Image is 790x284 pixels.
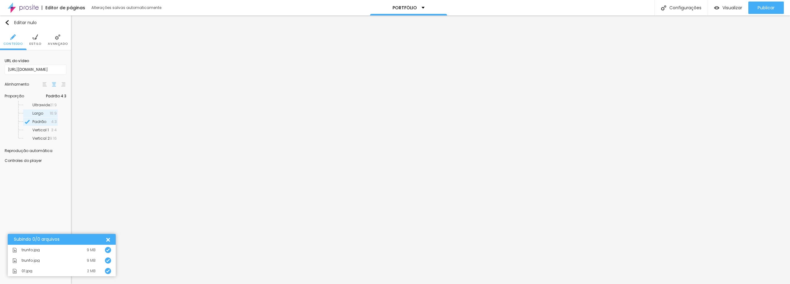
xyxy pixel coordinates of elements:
font: 21:9 [50,102,57,108]
font: Proporção [5,93,24,99]
img: view-1.svg [714,5,719,11]
input: Youtube, Vimeo ou Dailymotion [5,65,66,74]
img: Ícone [55,34,60,40]
img: paragraph-right-align.svg [61,82,65,87]
font: Configurações [669,5,701,11]
font: Reprodução automática [5,148,52,153]
font: Visualizar [722,5,742,11]
font: trunfo.jpg [22,258,40,263]
font: PORTFÓLIO [393,5,417,11]
font: 9 MB [87,247,96,252]
img: Ícone [10,34,16,40]
button: Visualizar [708,2,748,14]
img: Ícone [106,269,110,273]
font: Vertical 2 [32,136,50,141]
font: 01.jpg [22,268,32,273]
img: Ícone [5,20,10,25]
font: Avançado [48,41,68,46]
font: 3:4 [51,127,57,133]
img: Ícone [661,5,666,11]
img: paragraph-left-align.svg [43,82,47,87]
img: Ícone [106,259,110,262]
font: Publicar [758,5,775,11]
font: Editar nulo [14,19,37,26]
button: Publicar [748,2,784,14]
font: Estilo [29,41,41,46]
font: Largo [32,111,43,116]
font: URL do vídeo [5,58,29,63]
font: Vertical 1 [32,127,49,133]
img: Ícone [106,248,110,252]
font: Editor de páginas [45,5,85,11]
font: Padrão 4:3 [46,93,66,99]
font: Padrão [32,119,46,124]
font: Conteúdo [3,41,23,46]
font: 2 MB [87,268,96,273]
font: Alinhamento [5,82,29,87]
iframe: Editor [71,15,790,284]
img: Ícone [12,258,17,263]
font: Ultrawide [32,102,50,108]
img: paragraph-center-align.svg [52,82,56,87]
font: Controles do player [5,158,42,163]
img: Ícone [32,34,38,40]
font: 9 MB [87,258,96,263]
img: Ícone [25,119,30,125]
font: 9:16 [50,136,57,141]
img: Ícone [12,269,17,273]
font: 16:9 [50,111,57,116]
font: Alterações salvas automaticamente [91,5,161,10]
font: 4:3 [51,119,57,124]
